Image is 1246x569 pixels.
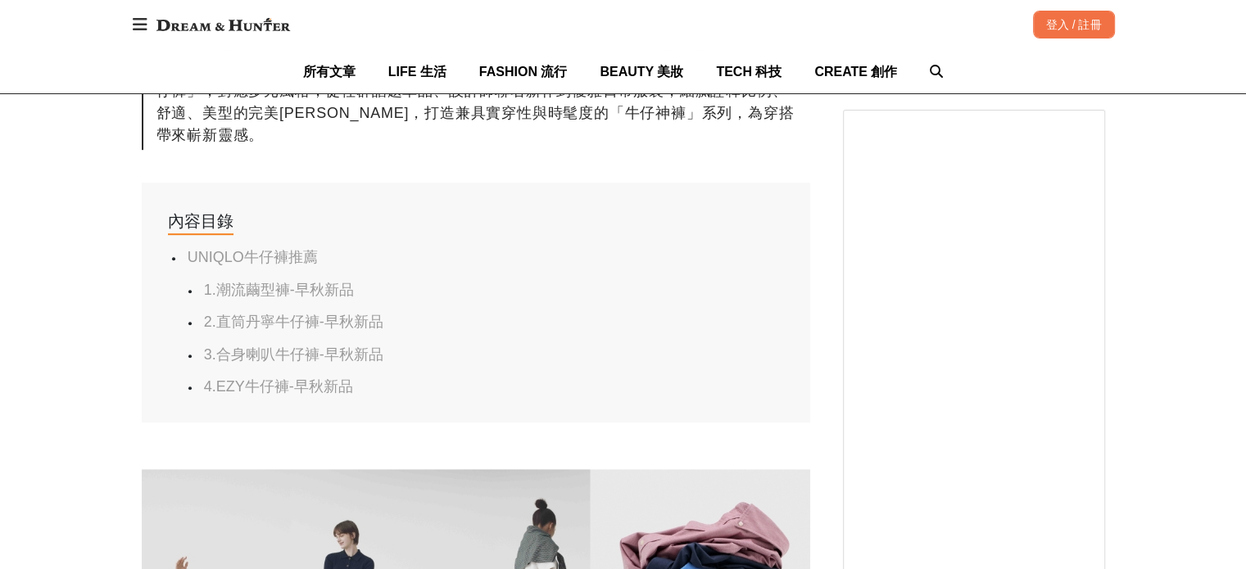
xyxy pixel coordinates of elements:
[303,65,356,79] span: 所有文章
[479,50,568,93] a: FASHION 流行
[204,346,383,363] a: 3.合身喇叭牛仔褲-早秋新品
[168,209,233,235] div: 內容目錄
[148,10,298,39] img: Dream & Hunter
[600,50,683,93] a: BEAUTY 美妝
[716,50,782,93] a: TECH 科技
[204,378,353,395] a: 4.EZY牛仔褲-早秋新品
[716,65,782,79] span: TECH 科技
[204,282,354,298] a: 1.潮流繭型褲-早秋新品
[388,50,446,93] a: LIFE 生活
[204,314,383,330] a: 2.直筒丹寧牛仔褲-早秋新品
[814,50,897,93] a: CREATE 創作
[600,65,683,79] span: BEAUTY 美妝
[303,50,356,93] a: 所有文章
[1033,11,1115,38] div: 登入 / 註冊
[188,249,318,265] a: UNIQLO牛仔褲推薦
[388,65,446,79] span: LIFE 生活
[479,65,568,79] span: FASHION 流行
[814,65,897,79] span: CREATE 創作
